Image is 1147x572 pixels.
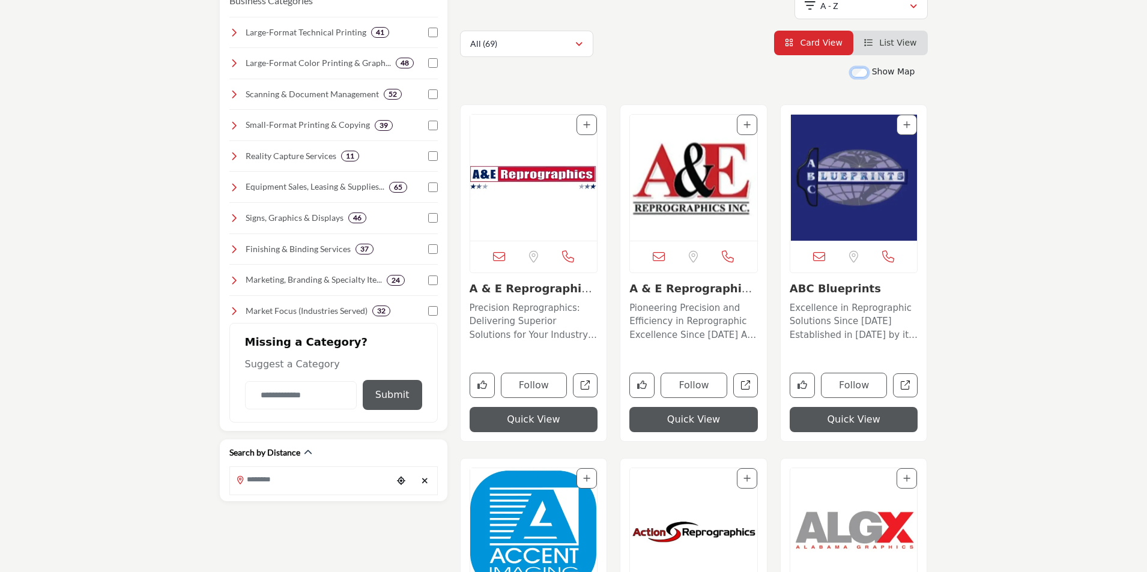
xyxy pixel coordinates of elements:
div: 48 Results For Large-Format Color Printing & Graphics [396,58,414,68]
h2: Missing a Category? [245,336,422,357]
input: Select Small-Format Printing & Copying checkbox [428,121,438,130]
div: 37 Results For Finishing & Binding Services [356,244,374,254]
button: Submit [363,380,422,410]
div: 41 Results For Large-Format Technical Printing [371,27,389,38]
b: 39 [380,121,388,130]
h4: Market Focus (Industries Served): Tailored solutions for industries like architecture, constructi... [246,305,368,317]
input: Select Equipment Sales, Leasing & Supplies checkbox [428,182,438,192]
span: Card View [800,38,842,47]
p: Pioneering Precision and Efficiency in Reprographic Excellence Since [DATE] As a longstanding lea... [629,301,758,342]
div: 32 Results For Market Focus (Industries Served) [372,306,390,316]
img: A & E Reprographics, Inc. VA [630,115,757,241]
button: Follow [661,373,727,398]
p: All (69) [470,38,497,50]
a: A & E Reprographics,... [629,282,752,308]
h4: Large-Format Technical Printing: High-quality printing for blueprints, construction and architect... [246,26,366,38]
a: Add To List [743,120,751,130]
div: 11 Results For Reality Capture Services [341,151,359,161]
div: 46 Results For Signs, Graphics & Displays [348,212,366,223]
li: Card View [774,31,853,55]
h4: Small-Format Printing & Copying: Professional printing for black and white and color document pri... [246,119,370,131]
button: Like company [790,373,815,398]
b: 41 [376,28,384,37]
div: Choose your current location [392,468,410,494]
a: Pioneering Precision and Efficiency in Reprographic Excellence Since [DATE] As a longstanding lea... [629,298,758,342]
b: 24 [392,276,400,284]
input: Select Signs, Graphics & Displays checkbox [428,213,438,223]
b: 46 [353,214,362,222]
div: 65 Results For Equipment Sales, Leasing & Supplies [389,182,407,193]
label: Show Map [872,65,915,78]
a: View Card [785,38,843,47]
a: Excellence in Reprographic Solutions Since [DATE] Established in [DATE] by its founder [PERSON_NA... [790,298,918,342]
button: All (69) [460,31,593,57]
a: Open a-e-reprographics-inc-va in new tab [733,373,758,398]
h4: Signs, Graphics & Displays: Exterior/interior building signs, trade show booths, event displays, ... [246,212,343,224]
b: 52 [389,90,397,98]
input: Select Scanning & Document Management checkbox [428,89,438,99]
a: Add To List [903,120,910,130]
a: ABC Blueprints [790,282,881,295]
input: Select Reality Capture Services checkbox [428,151,438,161]
b: 48 [401,59,409,67]
a: A & E Reprographics ... [470,282,595,308]
b: 11 [346,152,354,160]
a: Open Listing in new tab [470,115,598,241]
input: Search Location [230,468,392,492]
button: Follow [821,373,888,398]
h4: Equipment Sales, Leasing & Supplies: Equipment sales, leasing, service, and resale of plotters, s... [246,181,384,193]
span: List View [879,38,916,47]
div: Clear search location [416,468,434,494]
input: Category Name [245,381,357,409]
h4: Finishing & Binding Services: Laminating, binding, folding, trimming, and other finishing touches... [246,243,351,255]
p: Excellence in Reprographic Solutions Since [DATE] Established in [DATE] by its founder [PERSON_NA... [790,301,918,342]
b: 32 [377,307,386,315]
h4: Scanning & Document Management: Digital conversion, archiving, indexing, secure storage, and stre... [246,88,379,100]
a: Open abc-blueprints in new tab [893,373,918,398]
a: Add To List [583,120,590,130]
div: 24 Results For Marketing, Branding & Specialty Items [387,275,405,286]
button: Follow [501,373,567,398]
h3: A & E Reprographics - AZ [470,282,598,295]
div: 52 Results For Scanning & Document Management [384,89,402,100]
input: Select Market Focus (Industries Served) checkbox [428,306,438,316]
button: Like company [629,373,655,398]
p: Precision Reprographics: Delivering Superior Solutions for Your Industry Needs Located in [GEOGRA... [470,301,598,342]
a: Open Listing in new tab [790,115,918,241]
a: Add To List [743,474,751,483]
h4: Reality Capture Services: Laser scanning, BIM modeling, photogrammetry, 3D scanning, and other ad... [246,150,336,162]
h4: Marketing, Branding & Specialty Items: Design and creative services, marketing support, and speci... [246,274,382,286]
div: 39 Results For Small-Format Printing & Copying [375,120,393,131]
button: Quick View [629,407,758,432]
button: Like company [470,373,495,398]
h3: ABC Blueprints [790,282,918,295]
h2: Search by Distance [229,447,300,459]
a: View List [864,38,917,47]
input: Select Finishing & Binding Services checkbox [428,244,438,254]
a: Open Listing in new tab [630,115,757,241]
input: Select Large-Format Color Printing & Graphics checkbox [428,58,438,68]
h3: A & E Reprographics, Inc. VA [629,282,758,295]
input: Select Large-Format Technical Printing checkbox [428,28,438,37]
b: 65 [394,183,402,191]
h4: Large-Format Color Printing & Graphics: Banners, posters, vehicle wraps, and presentation graphics. [246,57,391,69]
a: Open a-e-reprographics-az in new tab [573,373,598,398]
button: Quick View [790,407,918,432]
a: Precision Reprographics: Delivering Superior Solutions for Your Industry Needs Located in [GEOGRA... [470,298,598,342]
img: A & E Reprographics - AZ [470,115,598,241]
b: 37 [360,245,369,253]
button: Quick View [470,407,598,432]
a: Add To List [583,474,590,483]
img: ABC Blueprints [790,115,918,241]
li: List View [853,31,928,55]
input: Select Marketing, Branding & Specialty Items checkbox [428,275,438,285]
span: Suggest a Category [245,358,340,370]
a: Add To List [903,474,910,483]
